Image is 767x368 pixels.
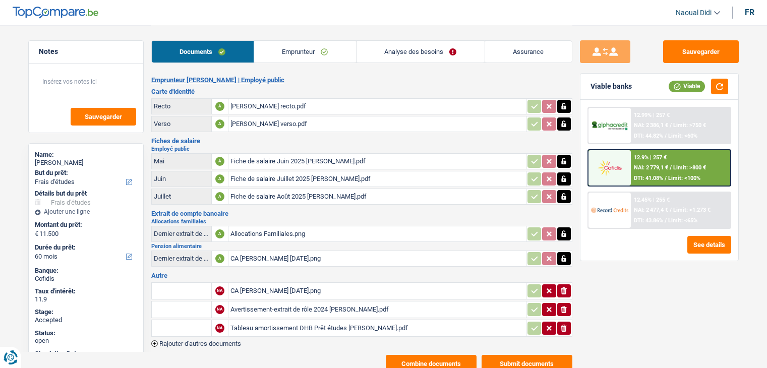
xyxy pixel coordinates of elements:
[71,108,136,126] button: Sauvegarder
[154,193,209,200] div: Juillet
[215,192,224,201] div: A
[35,267,137,275] div: Banque:
[634,197,670,203] div: 12.45% | 255 €
[665,175,667,181] span: /
[634,175,663,181] span: DTI: 41.08%
[151,272,572,279] h3: Autre
[151,340,241,347] button: Rajouter d'autres documents
[152,41,254,63] a: Documents
[670,207,672,213] span: /
[13,7,98,19] img: TopCompare Logo
[35,208,137,215] div: Ajouter une ligne
[230,189,524,204] div: Fiche de salaire Août 2025 [PERSON_NAME].pdf
[591,82,632,91] div: Viable banks
[230,171,524,187] div: Fiche de salaire Juillet 2025 [PERSON_NAME].pdf
[39,47,133,56] h5: Notes
[634,122,668,129] span: NAI: 2 386,1 €
[151,146,572,152] h2: Employé public
[154,255,209,262] div: Dernier extrait de compte pour la pension alimentaire
[35,295,137,303] div: 11.9
[215,305,224,314] div: NA
[357,41,485,63] a: Analyse des besoins
[154,230,209,237] div: Dernier extrait de compte pour vos allocations familiales
[151,88,572,95] h3: Carte d'identité
[254,41,356,63] a: Emprunteur
[35,169,135,177] label: But du prêt:
[670,164,672,171] span: /
[634,133,663,139] span: DTI: 44.82%
[673,164,706,171] span: Limit: >800 €
[35,337,137,345] div: open
[668,175,700,181] span: Limit: <100%
[634,112,670,118] div: 12.99% | 257 €
[663,40,739,63] button: Sauvegarder
[215,286,224,295] div: NA
[230,251,524,266] div: CA [PERSON_NAME] [DATE].png
[485,41,572,63] a: Assurance
[35,329,137,337] div: Status:
[230,321,524,336] div: Tableau amortissement DHB Prêt études [PERSON_NAME].pdf
[591,120,628,132] img: AlphaCredit
[676,9,712,17] span: Naoual Didi
[687,236,731,254] button: See details
[35,159,137,167] div: [PERSON_NAME]
[215,229,224,238] div: A
[215,174,224,183] div: A
[215,324,224,333] div: NA
[35,243,135,252] label: Durée du prêt:
[591,201,628,219] img: Record Credits
[230,302,524,317] div: Avertissement-extrait de rôle 2024 [PERSON_NAME].pdf
[85,113,122,120] span: Sauvegarder
[665,133,667,139] span: /
[35,151,137,159] div: Name:
[215,119,224,129] div: A
[35,221,135,229] label: Montant du prêt:
[230,116,524,132] div: [PERSON_NAME] verso.pdf
[673,122,706,129] span: Limit: >750 €
[154,120,209,128] div: Verso
[668,5,720,21] a: Naoual Didi
[154,157,209,165] div: Mai
[215,157,224,166] div: A
[668,133,697,139] span: Limit: <60%
[35,287,137,295] div: Taux d'intérêt:
[745,8,754,17] div: fr
[35,275,137,283] div: Cofidis
[634,217,663,224] span: DTI: 43.86%
[215,254,224,263] div: A
[154,102,209,110] div: Recto
[151,210,572,217] h3: Extrait de compte bancaire
[230,154,524,169] div: Fiche de salaire Juin 2025 [PERSON_NAME].pdf
[215,102,224,111] div: A
[230,226,524,241] div: Allocations Familiales.png
[668,217,697,224] span: Limit: <65%
[665,217,667,224] span: /
[151,219,572,224] h2: Allocations familiales
[673,207,711,213] span: Limit: >1.273 €
[151,76,572,84] h2: Emprunteur [PERSON_NAME] | Employé public
[230,283,524,298] div: CA [PERSON_NAME] [DATE].png
[35,190,137,198] div: Détails but du prêt
[669,81,705,92] div: Viable
[634,154,667,161] div: 12.9% | 257 €
[591,158,628,177] img: Cofidis
[634,207,668,213] span: NAI: 2 477,4 €
[230,99,524,114] div: [PERSON_NAME] recto.pdf
[35,308,137,316] div: Stage:
[154,175,209,182] div: Juin
[670,122,672,129] span: /
[151,243,572,249] h2: Pension alimentaire
[634,164,668,171] span: NAI: 2 779,1 €
[35,230,38,238] span: €
[35,350,137,358] div: Simulation Date:
[35,316,137,324] div: Accepted
[159,340,241,347] span: Rajouter d'autres documents
[151,138,572,144] h3: Fiches de salaire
